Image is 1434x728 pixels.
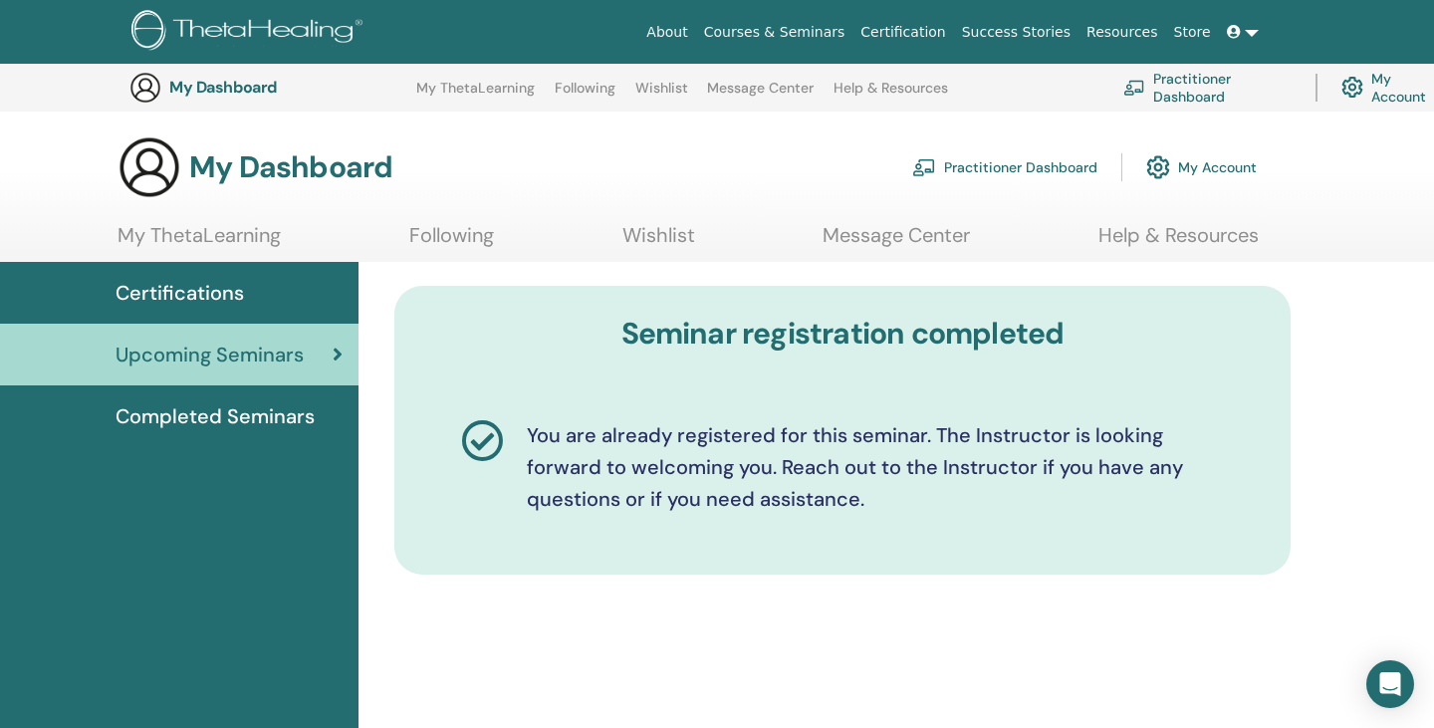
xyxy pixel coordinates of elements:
[954,14,1078,51] a: Success Stories
[622,223,695,262] a: Wishlist
[555,80,615,112] a: Following
[707,80,814,112] a: Message Center
[131,10,369,55] img: logo.png
[1146,150,1170,184] img: cog.svg
[409,223,494,262] a: Following
[696,14,853,51] a: Courses & Seminars
[416,80,535,112] a: My ThetaLearning
[852,14,953,51] a: Certification
[1123,80,1145,96] img: chalkboard-teacher.svg
[834,80,948,112] a: Help & Resources
[1078,14,1166,51] a: Resources
[527,419,1225,515] p: You are already registered for this seminar. The Instructor is looking forward to welcoming you. ...
[118,135,181,199] img: generic-user-icon.jpg
[912,145,1097,189] a: Practitioner Dashboard
[638,14,695,51] a: About
[635,80,688,112] a: Wishlist
[169,78,368,97] h3: My Dashboard
[1166,14,1219,51] a: Store
[1146,145,1257,189] a: My Account
[823,223,970,262] a: Message Center
[1366,660,1414,708] div: Open Intercom Messenger
[189,149,392,185] h3: My Dashboard
[1098,223,1259,262] a: Help & Resources
[116,340,304,369] span: Upcoming Seminars
[1341,72,1363,103] img: cog.svg
[129,72,161,104] img: generic-user-icon.jpg
[116,278,244,308] span: Certifications
[912,158,936,176] img: chalkboard-teacher.svg
[1123,66,1292,110] a: Practitioner Dashboard
[116,401,315,431] span: Completed Seminars
[424,316,1261,352] h3: Seminar registration completed
[118,223,281,262] a: My ThetaLearning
